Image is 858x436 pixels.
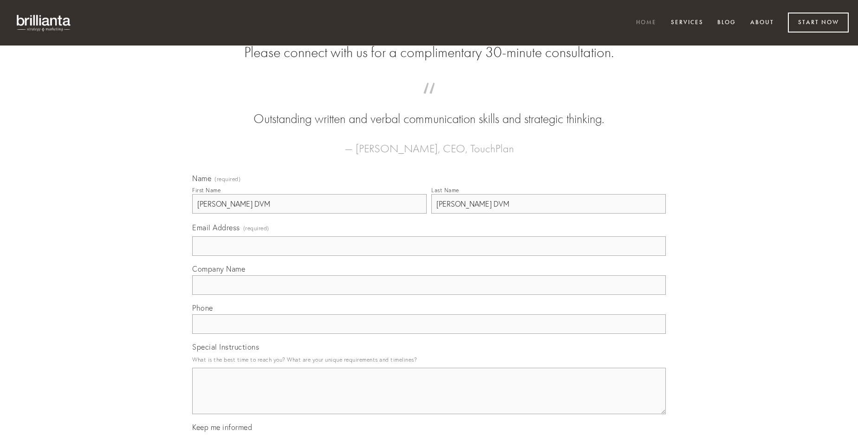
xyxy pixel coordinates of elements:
[192,187,221,194] div: First Name
[192,174,211,183] span: Name
[744,15,780,31] a: About
[192,423,252,432] span: Keep me informed
[192,264,245,273] span: Company Name
[243,222,269,234] span: (required)
[665,15,709,31] a: Services
[711,15,742,31] a: Blog
[192,353,666,366] p: What is the best time to reach you? What are your unique requirements and timelines?
[192,223,240,232] span: Email Address
[207,92,651,110] span: “
[9,9,79,36] img: brillianta - research, strategy, marketing
[630,15,663,31] a: Home
[207,92,651,128] blockquote: Outstanding written and verbal communication skills and strategic thinking.
[192,342,259,351] span: Special Instructions
[192,44,666,61] h2: Please connect with us for a complimentary 30-minute consultation.
[192,303,213,312] span: Phone
[788,13,849,33] a: Start Now
[214,176,240,182] span: (required)
[207,128,651,158] figcaption: — [PERSON_NAME], CEO, TouchPlan
[431,187,459,194] div: Last Name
